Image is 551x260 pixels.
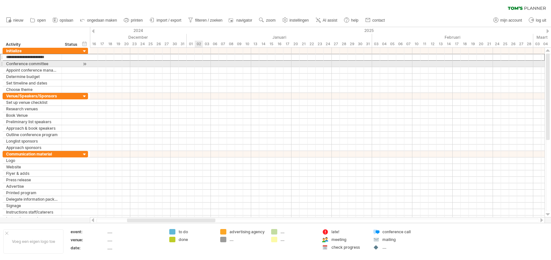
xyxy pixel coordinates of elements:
div: dinsdag, 14 Januari 2025 [259,41,267,47]
div: dinsdag, 21 Januari 2025 [300,41,308,47]
div: vrijdag, 27 December 2024 [162,41,171,47]
a: opslaan [51,16,75,25]
div: donderdag, 20 Februari 2025 [477,41,485,47]
div: Februari 2025 [372,34,533,41]
div: Printed program [6,190,58,196]
div: to do [179,229,214,235]
div: Book Venue [6,112,58,118]
div: vrijdag, 17 Januari 2025 [283,41,291,47]
a: import / export [148,16,183,25]
span: instellingen [290,18,309,23]
div: donderdag, 6 Februari 2025 [396,41,404,47]
div: ..... [107,237,162,243]
div: Communication material [6,151,58,157]
a: mijn account [492,16,524,25]
div: maandag, 10 Februari 2025 [412,41,420,47]
div: dinsdag, 18 Februari 2025 [461,41,469,47]
div: woensdag, 18 December 2024 [106,41,114,47]
div: venue: [71,237,106,243]
div: woensdag, 15 Januari 2025 [267,41,275,47]
div: vrijdag, 10 Januari 2025 [243,41,251,47]
div: woensdag, 26 Februari 2025 [509,41,517,47]
a: contact [364,16,387,25]
a: log uit [527,16,548,25]
a: printen [122,16,145,25]
div: vrijdag, 31 Januari 2025 [364,41,372,47]
div: .... [230,237,265,242]
div: woensdag, 22 Januari 2025 [308,41,316,47]
div: Signage [6,203,58,209]
div: woensdag, 25 December 2024 [146,41,154,47]
div: maandag, 3 Maart 2025 [533,41,541,47]
div: Preliminary list speakers [6,119,58,125]
div: maandag, 23 December 2024 [130,41,138,47]
div: Approach & book speakers [6,125,58,131]
span: ongedaan maken [87,18,117,23]
div: maandag, 30 December 2024 [171,41,179,47]
div: donderdag, 19 December 2024 [114,41,122,47]
span: mijn account [500,18,522,23]
div: event: [71,229,106,235]
div: Press release [6,177,58,183]
div: maandag, 6 Januari 2025 [211,41,219,47]
div: vrijdag, 21 Februari 2025 [485,41,493,47]
div: woensdag, 1 Januari 2025 [187,41,195,47]
div: woensdag, 5 Februari 2025 [388,41,396,47]
div: done [179,237,214,242]
span: opslaan [60,18,73,23]
div: ..... [107,245,162,251]
div: woensdag, 29 Januari 2025 [348,41,356,47]
div: vrijdag, 7 Februari 2025 [404,41,412,47]
div: woensdag, 19 Februari 2025 [469,41,477,47]
div: Approach sponsors [6,145,58,151]
div: .... [280,237,316,242]
div: late! [331,229,367,235]
div: Conference committee [6,61,58,67]
a: AI assist [314,16,339,25]
span: nieuw [13,18,23,23]
div: Instructions speakers [6,215,58,222]
div: Determine budget [6,74,58,80]
span: open [37,18,46,23]
div: advertising agency [230,229,265,235]
div: dinsdag, 24 December 2024 [138,41,146,47]
div: ..... [107,229,162,235]
div: maandag, 16 December 2024 [90,41,98,47]
div: maandag, 13 Januari 2025 [251,41,259,47]
div: donderdag, 2 Januari 2025 [195,41,203,47]
a: zoom [257,16,277,25]
div: dinsdag, 11 Februari 2025 [420,41,428,47]
div: conference call [382,229,418,235]
div: woensdag, 12 Februari 2025 [428,41,437,47]
div: maandag, 3 Februari 2025 [372,41,380,47]
div: Instructions staff/caterers [6,209,58,215]
div: donderdag, 30 Januari 2025 [356,41,364,47]
div: donderdag, 9 Januari 2025 [235,41,243,47]
div: vrijdag, 20 December 2024 [122,41,130,47]
a: nieuw [5,16,25,25]
div: Set up venue checklist [6,99,58,105]
div: woensdag, 8 Januari 2025 [227,41,235,47]
div: donderdag, 26 December 2024 [154,41,162,47]
div: maandag, 24 Februari 2025 [493,41,501,47]
div: donderdag, 23 Januari 2025 [316,41,324,47]
div: dinsdag, 31 December 2024 [179,41,187,47]
span: help [351,18,359,23]
div: Flyer & adds [6,170,58,176]
div: Longlist sponsors [6,138,58,144]
div: .... [382,245,418,250]
div: December 2024 [9,34,187,41]
span: filteren / zoeken [195,18,222,23]
div: Status [65,41,77,48]
div: Set timeline and dates [6,80,58,86]
div: Research venues [6,106,58,112]
div: Activity [6,41,58,48]
div: Venue/Speakers/Sponsors [6,93,58,99]
div: Website [6,164,58,170]
div: check progress [331,245,367,250]
a: open [28,16,48,25]
div: vrijdag, 14 Februari 2025 [445,41,453,47]
span: navigator [236,18,252,23]
div: maandag, 17 Februari 2025 [453,41,461,47]
div: vrijdag, 24 Januari 2025 [324,41,332,47]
